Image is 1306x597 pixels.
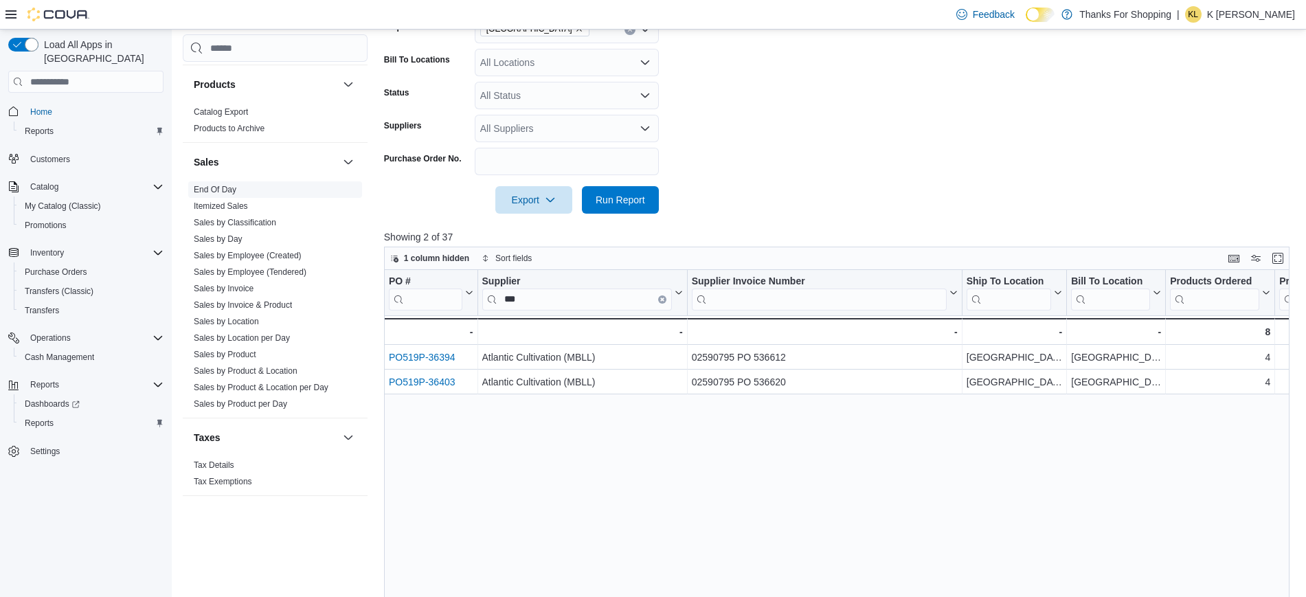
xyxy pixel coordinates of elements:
div: 02590795 PO 536620 [692,374,958,391]
a: Dashboards [19,396,85,412]
div: 4 [1170,374,1270,391]
input: Dark Mode [1026,8,1055,22]
span: KL [1188,6,1198,23]
button: 1 column hidden [385,250,475,267]
span: Sales by Classification [194,217,276,228]
span: Transfers [25,305,59,316]
button: Transfers (Classic) [14,282,169,301]
a: Sales by Invoice & Product [194,300,292,310]
span: Cash Management [25,352,94,363]
a: Feedback [951,1,1020,28]
div: - [692,324,958,340]
span: Sales by Product & Location [194,365,297,376]
span: Sales by Employee (Tendered) [194,267,306,278]
div: - [967,324,1063,340]
h3: Products [194,78,236,91]
span: Products to Archive [194,123,264,134]
div: Ship To Location [967,275,1052,311]
span: Sales by Location per Day [194,333,290,343]
span: Sales by Invoice [194,283,254,294]
a: Sales by Product & Location per Day [194,383,328,392]
button: Products [340,76,357,93]
div: [GEOGRAPHIC_DATA] [967,350,1063,366]
div: [GEOGRAPHIC_DATA] [1071,350,1161,366]
a: Sales by Location per Day [194,333,290,343]
a: Sales by Product per Day [194,399,287,409]
label: Bill To Locations [384,54,450,65]
a: Sales by Day [194,234,243,244]
a: Cash Management [19,349,100,365]
a: Customers [25,151,76,168]
button: Reports [14,122,169,141]
button: Operations [25,330,76,346]
span: Dashboards [19,396,164,412]
div: Products [183,104,368,142]
button: Reports [14,414,169,433]
div: [GEOGRAPHIC_DATA] [967,374,1063,391]
button: Customers [3,149,169,169]
div: - [388,324,473,340]
nav: Complex example [8,95,164,497]
button: Catalog [3,177,169,196]
span: Sales by Day [194,234,243,245]
button: Open list of options [640,123,651,134]
span: Reports [19,123,164,139]
a: Sales by Product & Location [194,366,297,376]
button: Clear input [658,295,666,304]
button: Ship To Location [967,275,1063,311]
button: Transfers [14,301,169,320]
a: PO519P-36403 [389,377,455,388]
button: SupplierClear input [482,275,682,311]
button: Products Ordered [1170,275,1270,311]
span: Sales by Invoice & Product [194,300,292,311]
a: Tax Details [194,460,234,470]
span: Feedback [973,8,1015,21]
span: Tax Details [194,460,234,471]
span: Inventory [25,245,164,261]
button: Taxes [340,429,357,446]
button: Sort fields [476,250,537,267]
button: Products [194,78,337,91]
button: Promotions [14,216,169,235]
div: - [482,324,682,340]
button: Inventory [25,245,69,261]
span: Catalog Export [194,106,248,117]
img: Cova [27,8,89,21]
span: Reports [30,379,59,390]
a: End Of Day [194,185,236,194]
span: Home [25,102,164,120]
div: Ship To Location [967,275,1052,289]
div: PO # URL [389,275,462,311]
div: Supplier [482,275,671,311]
a: My Catalog (Classic) [19,198,106,214]
h3: Taxes [194,431,221,444]
a: Home [25,104,58,120]
h3: Sales [194,155,219,169]
button: Open list of options [640,24,651,35]
div: Supplier Invoice Number [692,275,947,289]
span: Dark Mode [1026,22,1026,23]
div: PO # [389,275,462,289]
span: Settings [30,446,60,457]
span: End Of Day [194,184,236,195]
span: Purchase Orders [19,264,164,280]
span: Itemized Sales [194,201,248,212]
span: Transfers (Classic) [25,286,93,297]
button: Inventory [3,243,169,262]
span: Tax Exemptions [194,476,252,487]
a: Promotions [19,217,72,234]
button: Home [3,101,169,121]
span: Purchase Orders [25,267,87,278]
span: Sales by Product [194,349,256,360]
span: 1 column hidden [404,253,469,264]
span: Load All Apps in [GEOGRAPHIC_DATA] [38,38,164,65]
span: Operations [25,330,164,346]
a: Sales by Employee (Tendered) [194,267,306,277]
p: K [PERSON_NAME] [1207,6,1295,23]
p: Showing 2 of 37 [384,230,1299,244]
div: Atlantic Cultivation (MBLL) [482,374,682,391]
button: Open list of options [640,57,651,68]
a: Sales by Invoice [194,284,254,293]
span: Home [30,106,52,117]
span: Operations [30,333,71,343]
